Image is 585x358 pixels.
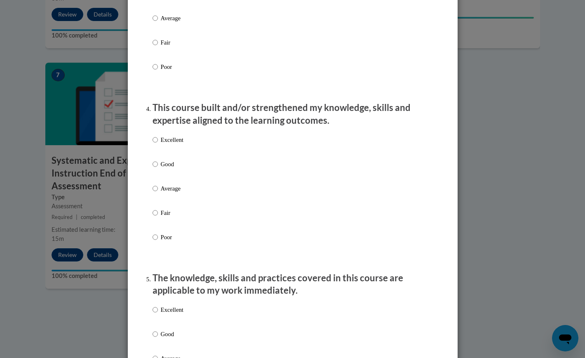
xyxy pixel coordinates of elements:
[153,14,158,23] input: Average
[153,135,158,144] input: Excellent
[161,14,183,23] p: Average
[161,208,183,217] p: Fair
[161,330,183,339] p: Good
[161,38,183,47] p: Fair
[153,330,158,339] input: Good
[161,62,183,71] p: Poor
[161,184,183,193] p: Average
[153,305,158,314] input: Excellent
[161,305,183,314] p: Excellent
[153,184,158,193] input: Average
[161,233,183,242] p: Poor
[161,135,183,144] p: Excellent
[153,101,433,127] p: This course built and/or strengthened my knowledge, skills and expertise aligned to the learning ...
[153,272,433,297] p: The knowledge, skills and practices covered in this course are applicable to my work immediately.
[153,38,158,47] input: Fair
[153,62,158,71] input: Poor
[161,160,183,169] p: Good
[153,233,158,242] input: Poor
[153,208,158,217] input: Fair
[153,160,158,169] input: Good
